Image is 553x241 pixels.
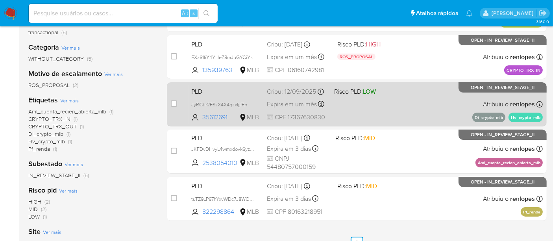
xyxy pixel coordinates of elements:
[536,19,549,25] span: 3.160.0
[539,9,547,17] a: Sair
[466,10,473,17] a: Notificações
[182,9,188,17] span: Alt
[192,9,195,17] span: s
[416,9,458,17] span: Atalhos rápidos
[492,9,536,17] p: renato.lopes@mercadopago.com.br
[29,8,218,19] input: Pesquise usuários ou casos...
[198,8,215,19] button: search-icon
